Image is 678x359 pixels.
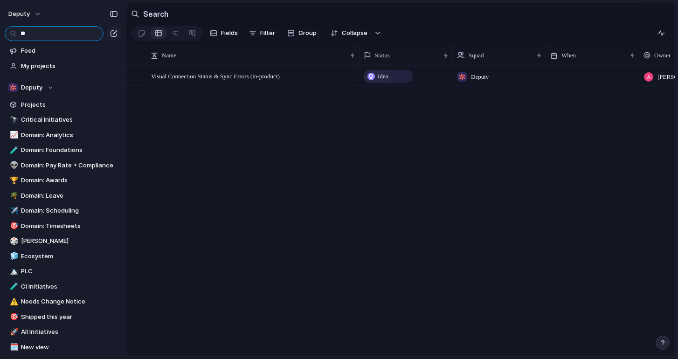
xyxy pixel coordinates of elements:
div: ✈️ [10,206,16,216]
span: Fields [221,28,238,38]
button: 🏆 [8,176,18,185]
a: 📈Domain: Analytics [5,128,121,142]
span: Deputy [21,83,42,92]
a: 🧊Ecosystem [5,249,121,263]
button: Collapse [325,26,372,41]
span: Idea [378,72,388,81]
div: 🏔️ [10,266,16,277]
button: 🎯 [8,221,18,231]
button: 🏔️ [8,267,18,276]
span: CI Initiatives [21,282,118,291]
div: 🎲 [10,236,16,247]
button: Filter [245,26,279,41]
span: Domain: Scheduling [21,206,118,215]
div: 🌴 [10,190,16,201]
a: 🎲[PERSON_NAME] [5,234,121,248]
button: 🌴 [8,191,18,200]
span: Shipped this year [21,312,118,322]
button: Fields [206,26,242,41]
a: 🧪CI Initiatives [5,280,121,294]
button: 🚀 [8,327,18,337]
button: 🗓️ [8,343,18,352]
div: 🔭 [10,115,16,125]
button: 🧪 [8,282,18,291]
h2: Search [143,8,168,20]
span: Name [162,51,176,60]
span: Critical Initiatives [21,115,118,124]
button: Group [283,26,321,41]
button: Deputy [5,81,121,95]
div: 📈 [10,130,16,140]
div: 🧪 [10,281,16,292]
span: [PERSON_NAME] [21,236,118,246]
a: 🏆Domain: Awards [5,173,121,187]
div: 🎯 [10,311,16,322]
div: 🚀 [10,327,16,338]
span: Domain: Pay Rate + Compliance [21,161,118,170]
a: 🧪Domain: Foundations [5,143,121,157]
a: Projects [5,98,121,112]
div: 🧪 [10,145,16,156]
button: 🔭 [8,115,18,124]
div: 🗓️ [10,342,16,352]
span: Visual Connection Status & Sync Errors (in-product) [151,70,280,81]
div: 🎯Shipped this year [5,310,121,324]
span: My projects [21,62,118,71]
span: Filter [260,28,275,38]
div: ⚠️ [10,297,16,307]
div: 👽 [10,160,16,171]
span: Feed [21,46,118,55]
span: deputy [8,9,30,19]
span: PLC [21,267,118,276]
span: New view [21,343,118,352]
span: Deputy [471,72,489,82]
span: Domain: Awards [21,176,118,185]
span: Domain: Foundations [21,145,118,155]
span: Domain: Leave [21,191,118,200]
span: Owner [654,51,671,60]
span: When [561,51,576,60]
span: Group [298,28,317,38]
button: 🎯 [8,312,18,322]
span: Collapse [342,28,367,38]
button: 📈 [8,131,18,140]
a: 🗓️New view [5,340,121,354]
button: 🎲 [8,236,18,246]
a: 🎯Domain: Timesheets [5,219,121,233]
a: 👽Domain: Pay Rate + Compliance [5,159,121,173]
a: 🚀All Initiatives [5,325,121,339]
a: 🌴Domain: Leave [5,189,121,203]
span: Squad [469,51,484,60]
a: ⚠️Needs Change Notice [5,295,121,309]
a: 🔭Critical Initiatives [5,113,121,127]
button: deputy [4,7,46,21]
a: Feed [5,44,121,58]
span: Status [375,51,390,60]
span: Projects [21,100,118,110]
a: ✈️Domain: Scheduling [5,204,121,218]
div: 🧊 [10,251,16,262]
span: Domain: Timesheets [21,221,118,231]
div: 🏆 [10,175,16,186]
button: 🧪 [8,145,18,155]
span: Domain: Analytics [21,131,118,140]
a: 🏔️PLC [5,264,121,278]
div: 🎯 [10,221,16,231]
span: All Initiatives [21,327,118,337]
a: My projects [5,59,121,73]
